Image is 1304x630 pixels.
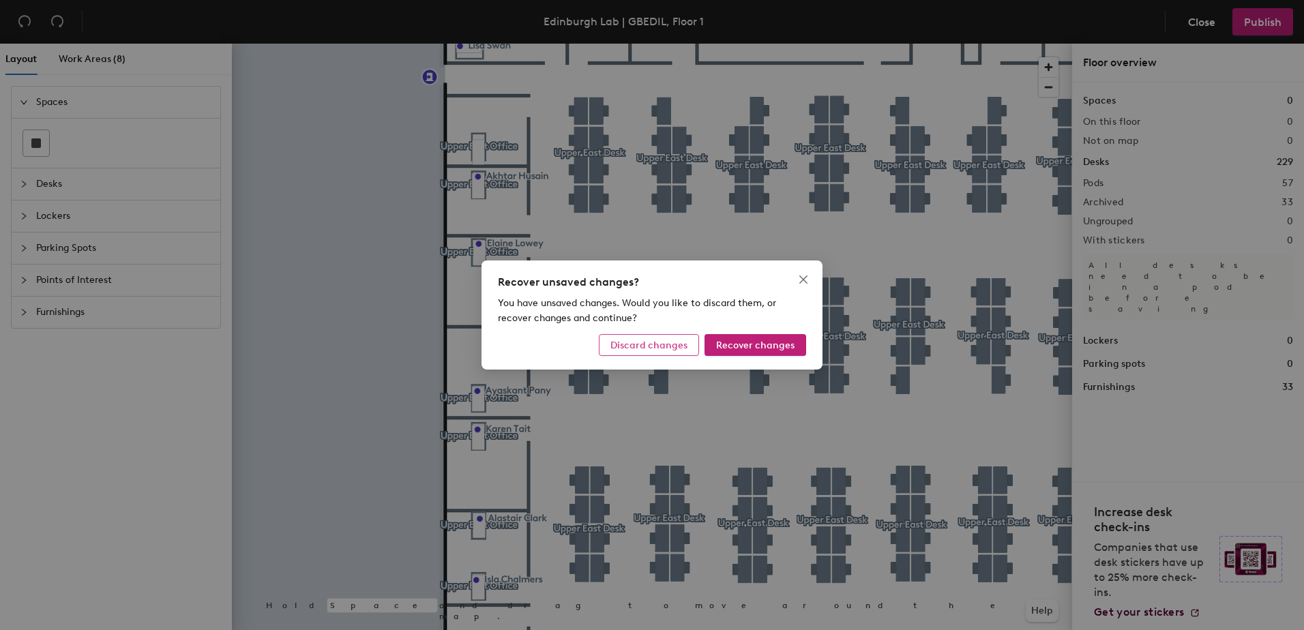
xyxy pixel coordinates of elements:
div: Recover unsaved changes? [498,274,806,290]
button: Discard changes [599,334,699,356]
span: You have unsaved changes. Would you like to discard them, or recover changes and continue? [498,297,776,324]
span: Discard changes [610,340,687,351]
span: Close [792,274,814,285]
button: Recover changes [705,334,806,356]
button: Close [792,269,814,290]
span: Recover changes [716,340,795,351]
span: close [798,274,809,285]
